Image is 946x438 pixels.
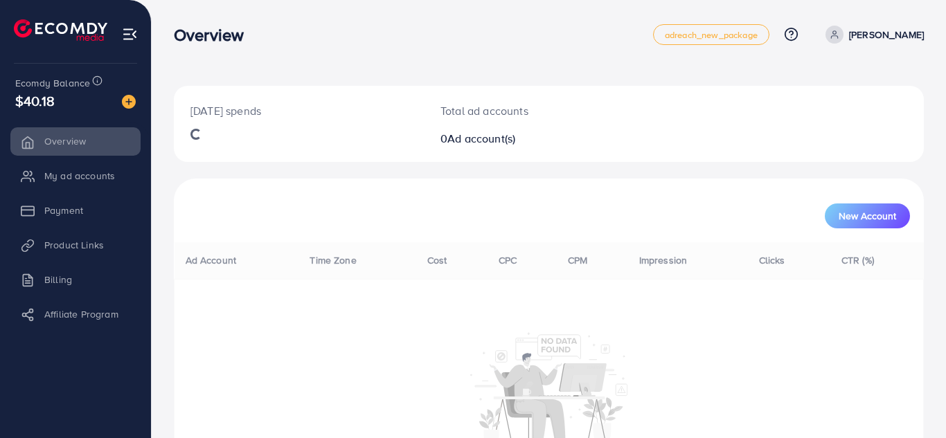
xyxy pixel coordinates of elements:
button: New Account [825,203,910,228]
img: menu [122,26,138,42]
img: logo [14,19,107,41]
span: adreach_new_package [665,30,758,39]
h3: Overview [174,25,255,45]
span: Ad account(s) [447,131,515,146]
a: adreach_new_package [653,24,769,45]
span: $40.18 [15,91,55,111]
p: [PERSON_NAME] [849,26,924,43]
img: image [122,95,136,109]
a: [PERSON_NAME] [820,26,924,44]
span: Ecomdy Balance [15,76,90,90]
p: [DATE] spends [190,102,407,119]
h2: 0 [440,132,595,145]
span: New Account [839,211,896,221]
p: Total ad accounts [440,102,595,119]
